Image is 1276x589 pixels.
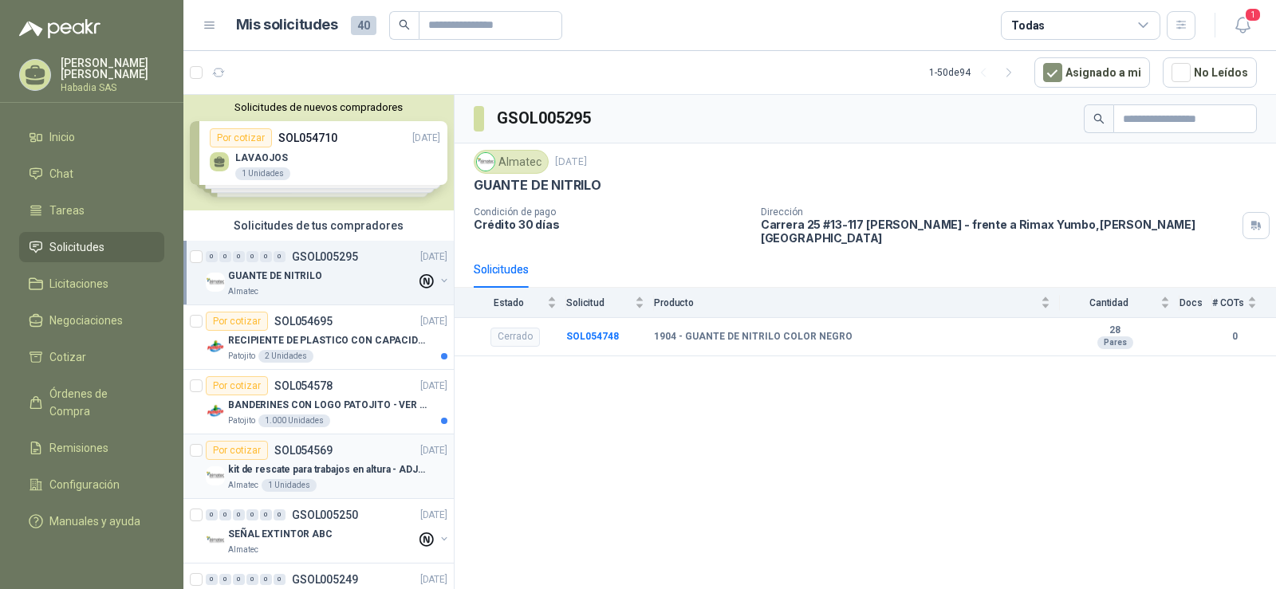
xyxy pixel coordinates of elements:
[420,249,447,265] p: [DATE]
[260,509,272,520] div: 0
[49,439,108,457] span: Remisiones
[233,509,245,520] div: 0
[246,251,258,262] div: 0
[49,312,123,329] span: Negociaciones
[183,210,454,241] div: Solicitudes de tus compradores
[455,288,566,317] th: Estado
[274,380,333,391] p: SOL054578
[274,316,333,327] p: SOL054695
[274,509,286,520] div: 0
[654,297,1038,308] span: Producto
[1163,57,1257,88] button: No Leídos
[206,312,268,331] div: Por cotizar
[206,531,225,550] img: Company Logo
[228,462,427,477] p: kit de rescate para trabajos en altura - ADJUNTAR FICHA TECNICA
[474,206,748,218] p: Condición de pago
[206,251,218,262] div: 0
[246,574,258,585] div: 0
[1180,288,1212,317] th: Docs
[555,155,587,170] p: [DATE]
[228,269,322,284] p: GUANTE DE NITRILO
[219,574,231,585] div: 0
[233,574,245,585] div: 0
[260,251,272,262] div: 0
[420,443,447,458] p: [DATE]
[1060,288,1180,317] th: Cantidad
[1034,57,1150,88] button: Asignado a mi
[228,544,258,556] p: Almatec
[566,331,619,342] a: SOL054748
[19,159,164,189] a: Chat
[19,379,164,426] a: Órdenes de Compra
[19,433,164,463] a: Remisiones
[228,350,255,363] p: Patojito
[49,238,104,256] span: Solicitudes
[49,202,85,219] span: Tareas
[274,251,286,262] div: 0
[292,251,358,262] p: GSOL005295
[1212,297,1244,308] span: # COTs
[420,508,447,523] p: [DATE]
[474,297,544,308] span: Estado
[1228,11,1257,40] button: 1
[19,469,164,500] a: Configuración
[183,434,454,499] a: Por cotizarSOL054569[DATE] Company Logokit de rescate para trabajos en altura - ADJUNTAR FICHA TE...
[219,509,231,520] div: 0
[61,83,164,92] p: Habadia SAS
[49,476,120,493] span: Configuración
[477,153,494,171] img: Company Logo
[228,414,255,427] p: Patojito
[206,402,225,421] img: Company Logo
[49,275,108,293] span: Licitaciones
[474,218,748,231] p: Crédito 30 días
[183,95,454,210] div: Solicitudes de nuevos compradoresPor cotizarSOL054710[DATE] LAVAOJOS1 UnidadesPor cotizarSOL05468...
[206,441,268,460] div: Por cotizar
[1060,324,1170,337] b: 28
[183,305,454,370] a: Por cotizarSOL054695[DATE] Company LogoRECIPIENTE DE PLASTICO CON CAPACIDAD DE 1.8 LT PARA LA EXT...
[292,509,358,520] p: GSOL005250
[206,273,225,292] img: Company Logo
[206,247,451,298] a: 0 0 0 0 0 0 GSOL005295[DATE] Company LogoGUANTE DE NITRILOAlmatec
[246,509,258,520] div: 0
[19,19,100,38] img: Logo peakr
[274,574,286,585] div: 0
[292,574,358,585] p: GSOL005249
[228,285,258,298] p: Almatec
[228,398,427,413] p: BANDERINES CON LOGO PATOJITO - VER DOC ADJUNTO
[654,288,1060,317] th: Producto
[19,342,164,372] a: Cotizar
[761,206,1236,218] p: Dirección
[258,414,330,427] div: 1.000 Unidades
[497,106,593,131] h3: GSOL005295
[206,509,218,520] div: 0
[761,218,1236,245] p: Carrera 25 #13-117 [PERSON_NAME] - frente a Rimax Yumbo , [PERSON_NAME][GEOGRAPHIC_DATA]
[219,251,231,262] div: 0
[206,466,225,485] img: Company Logo
[420,572,447,587] p: [DATE]
[1212,329,1257,344] b: 0
[262,479,317,492] div: 1 Unidades
[19,195,164,226] a: Tareas
[1060,297,1157,308] span: Cantidad
[420,314,447,329] p: [DATE]
[420,379,447,394] p: [DATE]
[228,479,258,492] p: Almatec
[183,370,454,434] a: Por cotizarSOL054578[DATE] Company LogoBANDERINES CON LOGO PATOJITO - VER DOC ADJUNTOPatojito1.00...
[206,574,218,585] div: 0
[236,14,338,37] h1: Mis solicitudes
[566,297,632,308] span: Solicitud
[49,348,86,366] span: Cotizar
[260,574,272,585] div: 0
[351,16,376,35] span: 40
[228,527,333,542] p: SEÑAL EXTINTOR ABC
[49,385,149,420] span: Órdenes de Compra
[929,60,1022,85] div: 1 - 50 de 94
[190,101,447,113] button: Solicitudes de nuevos compradores
[1011,17,1045,34] div: Todas
[19,122,164,152] a: Inicio
[233,251,245,262] div: 0
[19,506,164,536] a: Manuales y ayuda
[1212,288,1276,317] th: # COTs
[474,261,529,278] div: Solicitudes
